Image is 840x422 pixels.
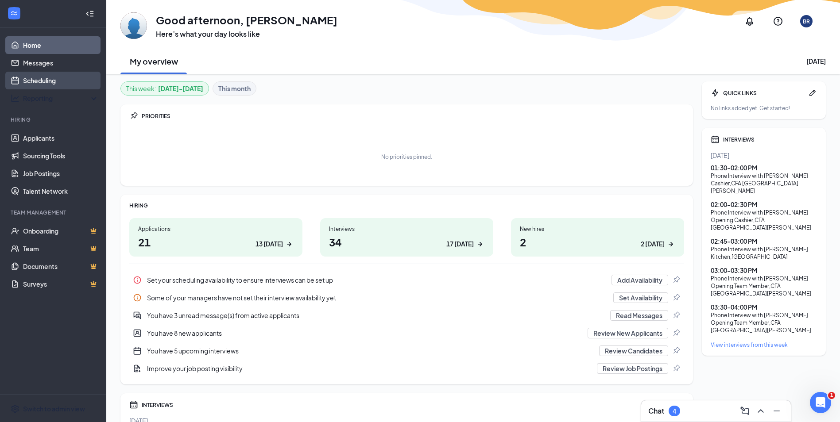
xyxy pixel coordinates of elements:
svg: Settings [11,404,19,413]
div: 01:30 - 02:00 PM [711,163,817,172]
a: Sourcing Tools [23,147,99,165]
div: [DATE] [711,151,817,160]
svg: ArrowRight [666,240,675,249]
svg: Pin [672,329,681,338]
div: INTERVIEWS [723,136,817,143]
svg: ChevronUp [755,406,766,416]
div: Cashier , CFA [GEOGRAPHIC_DATA][PERSON_NAME] [711,180,817,195]
div: Improve your job posting visibility [129,360,684,377]
svg: Pin [672,364,681,373]
svg: Minimize [771,406,782,416]
svg: Calendar [711,135,720,144]
a: Applicants [23,129,99,147]
b: This month [218,84,251,93]
div: BR [803,18,810,25]
div: You have 5 upcoming interviews [147,346,594,355]
h1: 21 [138,234,294,249]
svg: Pin [672,346,681,355]
div: New hires [520,225,675,233]
svg: Info [133,293,142,302]
svg: Bolt [711,88,720,97]
div: INTERVIEWS [142,401,684,409]
svg: Calendar [129,400,138,409]
div: This week : [126,84,203,93]
div: Interviews [329,225,484,233]
a: OnboardingCrown [23,222,99,240]
svg: Pin [672,311,681,320]
a: CalendarNewYou have 5 upcoming interviewsReview CandidatesPin [129,342,684,360]
svg: Pin [672,276,681,284]
a: TeamCrown [23,240,99,257]
a: DocumentsCrown [23,257,99,275]
svg: Collapse [85,9,94,18]
div: 13 [DATE] [255,239,283,249]
div: Set your scheduling availability to ensure interviews can be set up [147,276,606,284]
button: Add Availability [612,275,668,285]
button: Review New Applicants [588,328,668,338]
div: 02:00 - 02:30 PM [711,200,817,209]
div: You have 5 upcoming interviews [129,342,684,360]
h3: Chat [648,406,664,416]
svg: UserEntity [133,329,142,338]
div: PRIORITIES [142,112,684,120]
a: Scheduling [23,72,99,89]
button: Review Job Postings [597,363,668,374]
svg: Pin [672,293,681,302]
div: Team Management [11,209,97,216]
span: 1 [828,392,835,399]
div: Hiring [11,116,97,123]
iframe: Intercom live chat [810,392,831,413]
div: Improve your job posting visibility [147,364,592,373]
a: InfoSome of your managers have not set their interview availability yetSet AvailabilityPin [129,289,684,307]
a: DocumentAddImprove your job posting visibilityReview Job PostingsPin [129,360,684,377]
a: New hires22 [DATE]ArrowRight [511,218,684,257]
a: View interviews from this week [711,341,817,349]
div: HIRING [129,202,684,209]
div: Applications [138,225,294,233]
a: Interviews3417 [DATE]ArrowRight [320,218,493,257]
button: ChevronUp [754,404,768,418]
div: 17 [DATE] [446,239,474,249]
a: DoubleChatActiveYou have 3 unread message(s) from active applicantsRead MessagesPin [129,307,684,324]
svg: DoubleChatActive [133,311,142,320]
div: Phone Interview with [PERSON_NAME] [711,209,817,216]
div: No links added yet. Get started! [711,104,817,112]
h1: 2 [520,234,675,249]
div: Kitchen , [GEOGRAPHIC_DATA] [711,253,817,261]
svg: CalendarNew [133,346,142,355]
div: Set your scheduling availability to ensure interviews can be set up [129,271,684,289]
div: Opening Team Member , CFA [GEOGRAPHIC_DATA][PERSON_NAME] [711,319,817,334]
svg: QuestionInfo [773,16,783,27]
a: Talent Network [23,182,99,200]
svg: Pen [808,88,817,97]
svg: ArrowRight [476,240,484,249]
a: UserEntityYou have 8 new applicantsReview New ApplicantsPin [129,324,684,342]
div: 03:30 - 04:00 PM [711,303,817,311]
div: Reporting [23,94,99,103]
button: Set Availability [613,292,668,303]
div: Some of your managers have not set their interview availability yet [147,293,608,302]
h3: Here’s what your day looks like [156,29,337,39]
div: Phone Interview with [PERSON_NAME] [711,311,817,319]
svg: ComposeMessage [739,406,750,416]
div: Opening Cashier , CFA [GEOGRAPHIC_DATA][PERSON_NAME] [711,216,817,231]
a: Job Postings [23,165,99,182]
a: Home [23,36,99,54]
button: Review Candidates [599,345,668,356]
img: Bella Rababy [120,12,147,39]
a: Messages [23,54,99,72]
b: [DATE] - [DATE] [158,84,203,93]
h1: Good afternoon, [PERSON_NAME] [156,12,337,27]
div: Some of your managers have not set their interview availability yet [129,289,684,307]
button: Minimize [770,404,784,418]
div: You have 3 unread message(s) from active applicants [147,311,605,320]
div: [DATE] [806,57,826,65]
svg: Notifications [744,16,755,27]
div: Phone Interview with [PERSON_NAME] [711,172,817,180]
div: You have 8 new applicants [129,324,684,342]
button: Read Messages [610,310,668,321]
div: QUICK LINKS [723,89,805,97]
div: 2 [DATE] [641,239,665,249]
div: You have 8 new applicants [147,329,582,338]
